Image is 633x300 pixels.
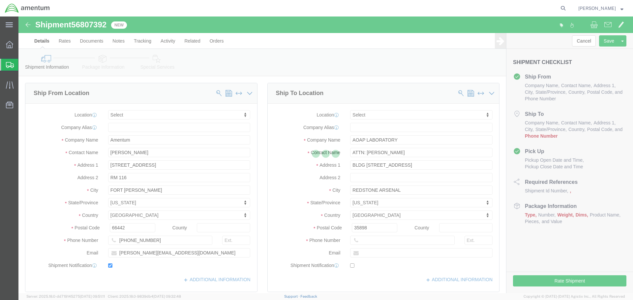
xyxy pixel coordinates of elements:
[5,3,50,13] img: logo
[80,294,105,298] span: [DATE] 09:51:11
[578,5,616,12] span: Karen Bowman
[26,294,105,298] span: Server: 2025.18.0-dd719145275
[153,294,181,298] span: [DATE] 09:32:48
[578,4,624,12] button: [PERSON_NAME]
[524,294,625,299] span: Copyright © [DATE]-[DATE] Agistix Inc., All Rights Reserved
[284,294,301,298] a: Support
[300,294,317,298] a: Feedback
[108,294,181,298] span: Client: 2025.18.0-9839db4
